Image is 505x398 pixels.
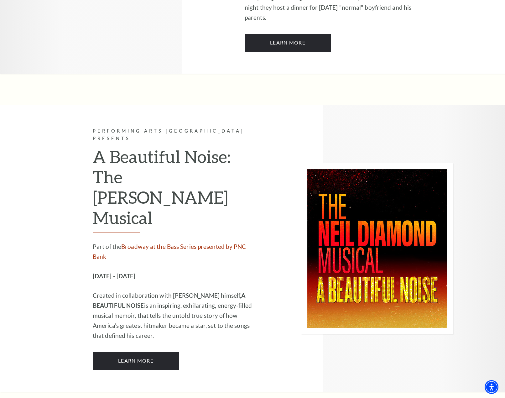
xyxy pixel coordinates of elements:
[93,127,260,143] p: Performing Arts [GEOGRAPHIC_DATA] Presents
[93,291,260,341] p: Created in collaboration with [PERSON_NAME] himself, is an inspiring, exhilarating, energy-filled...
[485,380,498,394] div: Accessibility Menu
[93,146,260,233] h2: A Beautiful Noise: The [PERSON_NAME] Musical
[301,163,453,334] img: Performing Arts Fort Worth Presents
[93,292,245,309] strong: A BEAUTIFUL NOISE
[93,242,260,262] p: Part of the
[93,243,246,260] a: Broadway at the Bass Series presented by PNC Bank
[93,272,136,280] strong: [DATE] - [DATE]
[245,34,331,51] a: Learn More The Addams Family, The Musical
[93,352,179,369] a: Learn More A Beautiful Noise: The Neil Diamond Musical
